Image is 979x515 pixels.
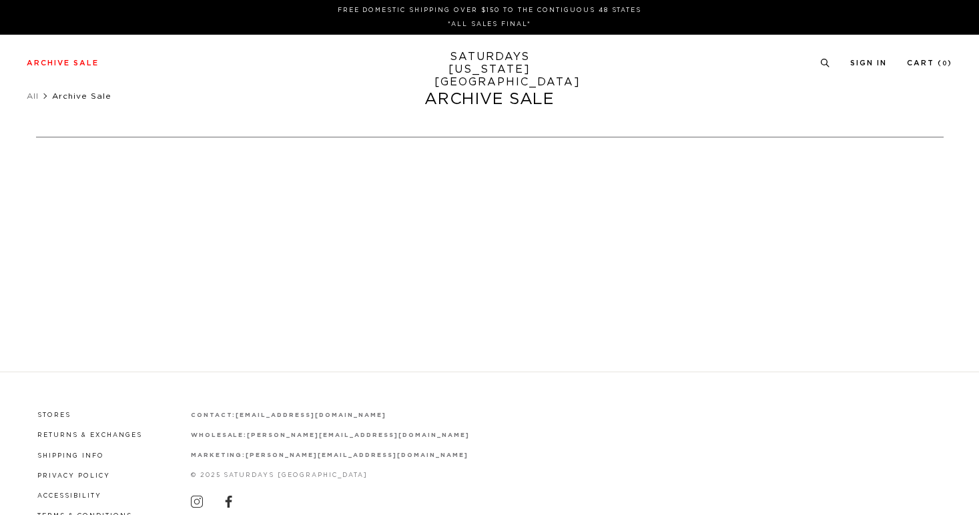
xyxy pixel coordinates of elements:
[247,432,469,438] a: [PERSON_NAME][EMAIL_ADDRESS][DOMAIN_NAME]
[32,5,947,15] p: FREE DOMESTIC SHIPPING OVER $150 TO THE CONTIGUOUS 48 STATES
[27,59,99,67] a: Archive Sale
[191,452,246,458] strong: marketing:
[37,493,101,499] a: Accessibility
[52,92,111,100] span: Archive Sale
[37,432,142,438] a: Returns & Exchanges
[32,19,947,29] p: *ALL SALES FINAL*
[37,412,71,418] a: Stores
[191,432,248,438] strong: wholesale:
[246,452,468,458] a: [PERSON_NAME][EMAIL_ADDRESS][DOMAIN_NAME]
[27,92,39,100] a: All
[37,453,104,459] a: Shipping Info
[907,59,952,67] a: Cart (0)
[942,61,948,67] small: 0
[434,51,545,89] a: SATURDAYS[US_STATE][GEOGRAPHIC_DATA]
[191,470,470,480] p: © 2025 Saturdays [GEOGRAPHIC_DATA]
[191,412,236,418] strong: contact:
[850,59,887,67] a: Sign In
[37,473,110,479] a: Privacy Policy
[236,412,386,418] a: [EMAIL_ADDRESS][DOMAIN_NAME]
